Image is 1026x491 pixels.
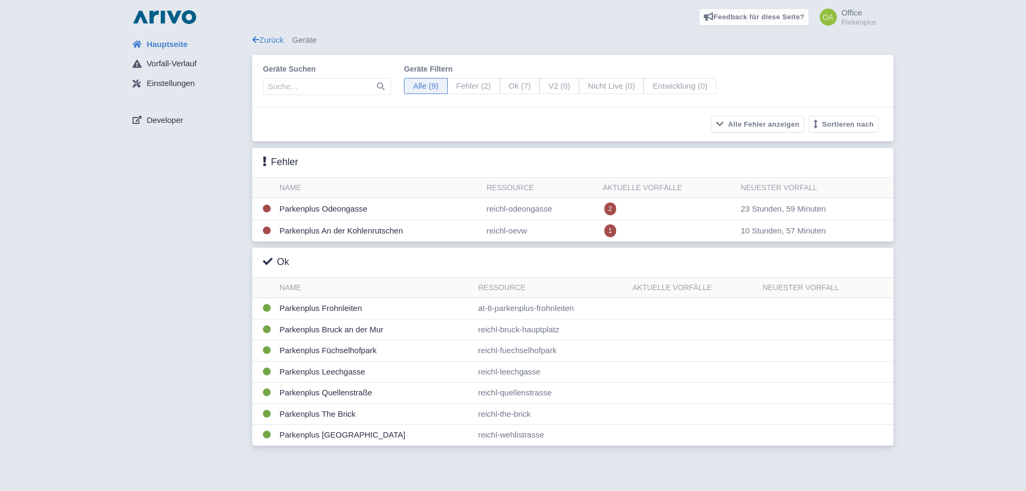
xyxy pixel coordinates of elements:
td: at-8-parkenplus-frohnleiten [474,298,628,319]
td: Parkenplus Füchselhofpark [275,340,474,362]
span: V2 (0) [539,78,579,95]
input: Suche… [263,78,391,95]
th: Neuester Vorfall [758,278,893,298]
th: Name [275,178,482,198]
td: Parkenplus An der Kohlenrutschen [275,220,482,242]
div: Geräte [252,34,893,46]
span: Einstellungen [146,77,195,90]
a: Vorfall-Verlauf [124,54,252,74]
span: Nicht Live (0) [579,78,644,95]
td: Parkenplus Odeongasse [275,198,482,220]
span: 10 Stunden, 57 Minuten [741,226,826,235]
td: reichl-bruck-hauptplatz [474,319,628,340]
span: Alle (9) [404,78,448,95]
label: Geräte filtern [404,64,717,75]
a: Hauptseite [124,34,252,54]
h3: Fehler [263,157,298,168]
th: Name [275,278,474,298]
td: Parkenplus Leechgasse [275,361,474,383]
span: Ok (7) [500,78,540,95]
th: Neuester Vorfall [736,178,893,198]
label: Geräte suchen [263,64,391,75]
td: reichl-leechgasse [474,361,628,383]
a: Einstellungen [124,74,252,94]
a: Developer [124,110,252,130]
span: Fehler (2) [447,78,500,95]
span: Entwicklung (0) [643,78,717,95]
th: Ressource [482,178,598,198]
td: Parkenplus The Brick [275,403,474,425]
span: Hauptseite [146,38,188,51]
h3: Ok [263,256,289,268]
span: Vorfall-Verlauf [146,58,196,70]
td: reichl-the-brick [474,403,628,425]
td: reichl-fuechselhofpark [474,340,628,362]
a: Feedback für diese Seite? [699,9,810,26]
img: logo [130,9,199,26]
td: reichl-wehlistrasse [474,425,628,446]
span: 1 [604,224,617,237]
span: Office [841,8,862,17]
td: reichl-oevw [482,220,598,242]
button: Sortieren nach [809,116,879,133]
span: 2 [604,202,617,215]
td: Parkenplus [GEOGRAPHIC_DATA] [275,425,474,446]
td: Parkenplus Quellenstraße [275,383,474,404]
td: reichl-odeongasse [482,198,598,220]
a: Zurück [252,35,284,44]
button: Alle Fehler anzeigen [711,116,804,133]
td: Parkenplus Bruck an der Mur [275,319,474,340]
span: 23 Stunden, 59 Minuten [741,204,826,213]
small: Parkenplus [841,19,876,26]
a: Office Parkenplus [813,9,876,26]
th: Aktuelle Vorfälle [598,178,736,198]
span: Developer [146,114,183,127]
th: Ressource [474,278,628,298]
td: Parkenplus Frohnleiten [275,298,474,319]
td: reichl-quellenstrasse [474,383,628,404]
th: Aktuelle Vorfälle [628,278,758,298]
